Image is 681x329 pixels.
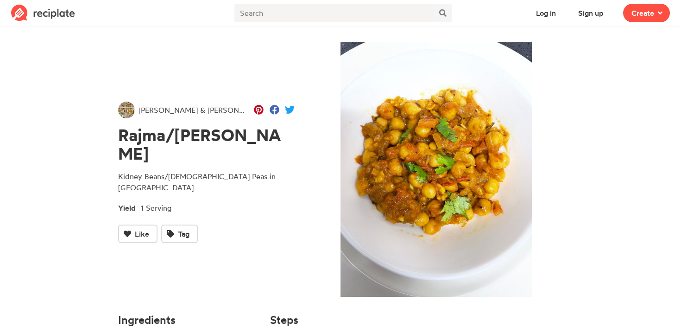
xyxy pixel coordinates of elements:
[11,5,75,21] img: Reciplate
[178,228,189,239] span: Tag
[623,4,670,22] button: Create
[161,225,198,243] button: Tag
[118,102,248,118] a: [PERSON_NAME] & [PERSON_NAME]
[139,104,248,116] span: [PERSON_NAME] & [PERSON_NAME]
[118,314,259,326] h4: Ingredients
[631,7,654,19] span: Create
[118,102,135,118] img: User's avatar
[118,171,295,193] p: Kidney Beans/[DEMOGRAPHIC_DATA] Peas in [GEOGRAPHIC_DATA]
[234,4,434,22] input: Search
[118,126,295,163] h1: Rajma/[PERSON_NAME]
[118,225,158,243] button: Like
[135,228,149,239] span: Like
[309,42,563,297] img: Recipe of Rajma/Chole Masala by Jaishree & Vibhuti
[570,4,612,22] button: Sign up
[270,314,298,326] h4: Steps
[528,4,564,22] button: Log in
[140,203,171,213] span: 1 Serving
[118,200,140,213] span: Yield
